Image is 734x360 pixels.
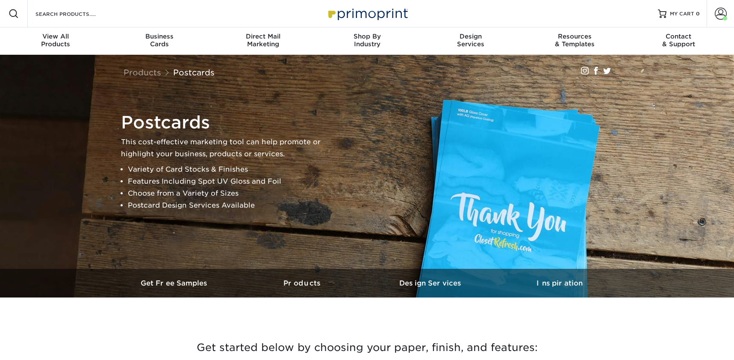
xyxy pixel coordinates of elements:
a: DesignServices [419,27,523,55]
a: Shop ByIndustry [315,27,419,55]
li: Postcard Design Services Available [128,199,335,211]
a: Products [239,269,367,298]
span: MY CART [670,10,694,18]
a: Contact& Support [627,27,731,55]
li: Features Including Spot UV Gloss and Foil [128,176,335,187]
span: Contact [627,33,731,40]
div: Services [419,33,523,48]
a: Get Free Samples [111,269,239,298]
li: Variety of Card Stocks & Finishes [128,164,335,176]
span: Resources [523,33,627,40]
p: This cost-effective marketing tool can help promote or highlight your business, products or servi... [121,136,335,160]
li: Choose from a Variety of Sizes [128,187,335,199]
h1: Postcards [121,112,335,133]
a: Products [124,68,161,77]
a: BusinessCards [107,27,211,55]
span: Direct Mail [211,33,315,40]
a: View AllProducts [4,27,108,55]
div: Marketing [211,33,315,48]
span: 0 [696,11,700,17]
div: Industry [315,33,419,48]
a: Inspiration [495,269,624,298]
div: Products [4,33,108,48]
span: Design [419,33,523,40]
img: Primoprint [324,4,410,23]
a: Design Services [367,269,495,298]
div: & Support [627,33,731,48]
div: & Templates [523,33,627,48]
span: View All [4,33,108,40]
a: Postcards [173,68,215,77]
h3: Get Free Samples [111,279,239,287]
h3: Products [239,279,367,287]
span: Shop By [315,33,419,40]
a: Resources& Templates [523,27,627,55]
input: SEARCH PRODUCTS..... [35,9,118,19]
span: Business [107,33,211,40]
div: Cards [107,33,211,48]
h3: Design Services [367,279,495,287]
h3: Inspiration [495,279,624,287]
a: Direct MailMarketing [211,27,315,55]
